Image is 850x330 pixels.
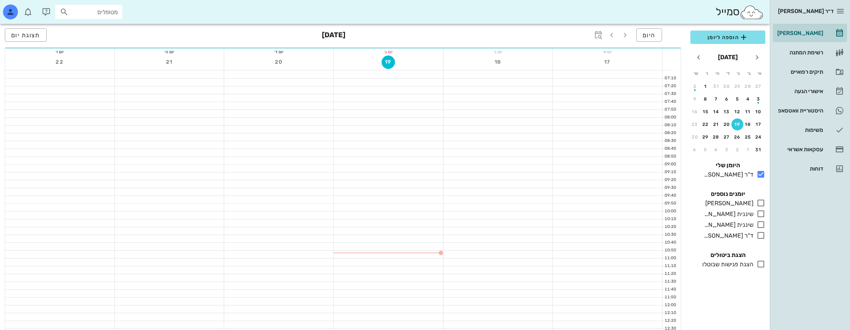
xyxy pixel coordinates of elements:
button: 15 [700,106,712,118]
div: 6 [689,147,701,152]
div: 4 [742,96,754,102]
th: ד׳ [723,67,733,80]
button: 24 [753,131,765,143]
div: 30 [689,134,701,140]
button: [DATE] [715,50,741,65]
div: יום ד׳ [224,48,333,55]
th: ב׳ [744,67,754,80]
button: 4 [710,144,722,156]
div: 25 [742,134,754,140]
h3: [DATE] [322,28,345,43]
button: 1 [742,144,754,156]
div: 14 [710,109,722,114]
div: 10 [753,109,765,114]
button: 23 [689,118,701,130]
div: 17 [753,122,765,127]
div: 12:10 [662,310,678,316]
div: סמייל [716,4,764,20]
h4: היומן שלי [690,161,765,170]
div: 3 [753,96,765,102]
div: 21 [710,122,722,127]
button: 29 [731,80,743,92]
div: 12 [731,109,743,114]
button: 21 [710,118,722,130]
div: רשימת המתנה [776,50,823,55]
span: 18 [491,59,505,65]
h4: הצגת ביטולים [690,251,765,260]
th: ש׳ [691,67,701,80]
div: 09:10 [662,169,678,175]
div: 27 [753,84,765,89]
button: 30 [721,80,733,92]
button: הוספה ליומן [690,31,765,44]
button: 5 [731,93,743,105]
div: יום ו׳ [5,48,115,55]
th: ג׳ [734,67,743,80]
span: 19 [382,59,395,65]
div: 10:00 [662,208,678,215]
div: 07:50 [662,107,678,113]
button: 6 [721,93,733,105]
button: 22 [700,118,712,130]
button: חודש שעבר [750,51,764,64]
div: 11:30 [662,279,678,285]
button: 26 [731,131,743,143]
div: 08:50 [662,153,678,160]
button: 20 [721,118,733,130]
button: 21 [163,55,176,69]
div: 2 [731,147,743,152]
div: 28 [710,134,722,140]
div: ד"ר [PERSON_NAME] [701,170,753,179]
div: הצגת פגישות שבוטלו [699,260,753,269]
div: 11:40 [662,286,678,293]
div: 26 [731,134,743,140]
div: 3 [721,147,733,152]
button: 6 [689,144,701,156]
span: 22 [53,59,66,65]
div: 28 [742,84,754,89]
button: 20 [272,55,286,69]
th: א׳ [755,67,765,80]
div: 24 [753,134,765,140]
div: 20 [721,122,733,127]
div: 12:00 [662,302,678,308]
div: 07:10 [662,75,678,82]
button: 9 [689,93,701,105]
div: משימות [776,127,823,133]
button: 25 [742,131,754,143]
div: 5 [731,96,743,102]
div: 13 [721,109,733,114]
button: 19 [731,118,743,130]
span: 20 [272,59,286,65]
th: ו׳ [702,67,711,80]
div: יום ה׳ [115,48,224,55]
a: דוחות [773,160,847,178]
div: 07:40 [662,99,678,105]
div: 27 [721,134,733,140]
div: 6 [721,96,733,102]
div: אישורי הגעה [776,88,823,94]
div: יום ג׳ [334,48,443,55]
button: 2 [731,144,743,156]
button: 30 [689,131,701,143]
div: 31 [710,84,722,89]
div: 09:00 [662,161,678,168]
div: 9 [689,96,701,102]
button: 28 [742,80,754,92]
div: 22 [700,122,712,127]
span: ד״ר [PERSON_NAME] [778,8,834,15]
div: 09:40 [662,193,678,199]
div: יום א׳ [553,48,662,55]
div: 10:50 [662,247,678,254]
button: 14 [710,106,722,118]
div: 1 [700,84,712,89]
div: 09:50 [662,200,678,207]
span: תג [22,6,26,10]
div: 08:30 [662,138,678,144]
img: SmileCloud logo [740,5,764,20]
div: 11:20 [662,271,678,277]
button: 19 [382,55,395,69]
a: אישורי הגעה [773,82,847,100]
div: תיקים רפואיים [776,69,823,75]
div: 29 [731,84,743,89]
